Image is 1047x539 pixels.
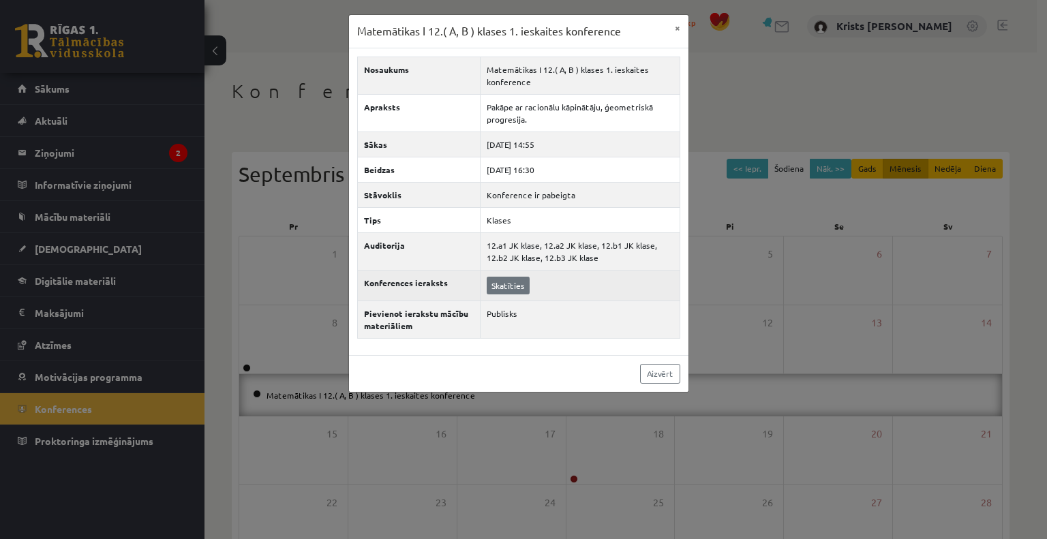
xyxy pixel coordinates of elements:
[481,132,680,157] td: [DATE] 14:55
[357,301,481,338] th: Pievienot ierakstu mācību materiāliem
[640,364,680,384] a: Aizvērt
[667,15,688,41] button: ×
[487,277,530,294] a: Skatīties
[357,132,481,157] th: Sākas
[357,270,481,301] th: Konferences ieraksts
[481,94,680,132] td: Pakāpe ar racionālu kāpinātāju, ģeometriskā progresija.
[481,182,680,207] td: Konference ir pabeigta
[481,207,680,232] td: Klases
[481,232,680,270] td: 12.a1 JK klase, 12.a2 JK klase, 12.b1 JK klase, 12.b2 JK klase, 12.b3 JK klase
[357,157,481,182] th: Beidzas
[357,94,481,132] th: Apraksts
[481,157,680,182] td: [DATE] 16:30
[481,301,680,338] td: Publisks
[357,57,481,94] th: Nosaukums
[357,23,621,40] h3: Matemātikas I 12.( A, B ) klases 1. ieskaites konference
[481,57,680,94] td: Matemātikas I 12.( A, B ) klases 1. ieskaites konference
[357,232,481,270] th: Auditorija
[357,207,481,232] th: Tips
[357,182,481,207] th: Stāvoklis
